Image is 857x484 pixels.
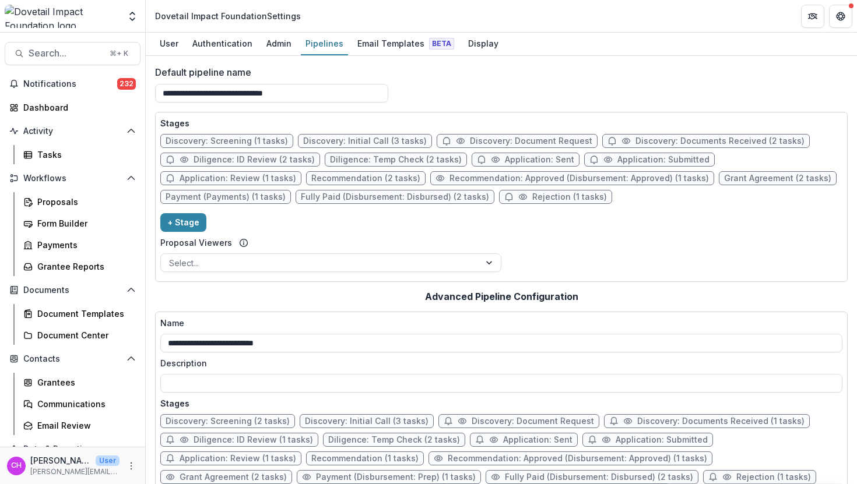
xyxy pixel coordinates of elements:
span: Application: Sent [505,155,574,165]
p: Stages [160,397,842,409]
a: Pipelines [301,33,348,55]
label: Description [160,357,835,369]
nav: breadcrumb [150,8,305,24]
a: Grantee Reports [19,257,141,276]
button: Open Contacts [5,349,141,368]
a: Form Builder [19,214,141,233]
a: Communications [19,394,141,414]
span: Application: Review (1 tasks) [180,454,296,464]
span: Beta [429,38,454,50]
a: Dashboard [5,98,141,117]
a: Email Review [19,416,141,435]
button: More [124,459,138,473]
p: User [96,455,120,466]
span: Discovery: Document Request [470,136,592,146]
a: User [155,33,183,55]
span: Documents [23,285,122,295]
a: Email Templates Beta [353,33,459,55]
span: Application: Sent [503,435,572,445]
span: Recommendation (1 tasks) [311,454,419,464]
span: Grant Agreement (2 tasks) [724,174,831,183]
span: Discovery: Screening (1 tasks) [166,136,288,146]
button: Partners [801,5,824,28]
span: Diligence: Temp Check (2 tasks) [330,155,462,165]
span: Application: Submitted [617,155,710,165]
div: Admin [262,35,296,52]
span: Recommendation: Approved (Disbursement: Approved) (1 tasks) [449,174,709,183]
span: Application: Submitted [616,435,708,445]
div: Email Templates [353,35,459,52]
span: Grant Agreement (2 tasks) [180,472,287,482]
span: Fully Paid (Disbursement: Disbursed) (2 tasks) [505,472,693,482]
span: Payment (Disbursement: Prep) (1 tasks) [316,472,476,482]
span: Notifications [23,79,117,89]
span: Search... [29,48,103,59]
span: Recommendation (2 tasks) [311,174,420,183]
div: ⌘ + K [107,47,131,60]
span: Discovery: Documents Received (1 tasks) [637,416,805,426]
span: Discovery: Initial Call (3 tasks) [305,416,428,426]
div: Authentication [188,35,257,52]
p: Name [160,317,184,329]
button: Open Activity [5,122,141,140]
span: Discovery: Document Request [472,416,594,426]
a: Display [463,33,503,55]
button: Search... [5,42,141,65]
a: Authentication [188,33,257,55]
span: Discovery: Documents Received (2 tasks) [635,136,805,146]
span: Discovery: Screening (2 tasks) [166,416,290,426]
div: Form Builder [37,217,131,229]
div: Email Review [37,419,131,432]
span: Discovery: Initial Call (3 tasks) [303,136,427,146]
div: Proposals [37,196,131,208]
span: Workflows [23,174,122,183]
div: Document Templates [37,308,131,320]
span: Contacts [23,354,122,364]
p: [PERSON_NAME][EMAIL_ADDRESS][DOMAIN_NAME] [30,467,120,477]
button: Open Workflows [5,169,141,188]
a: Payments [19,235,141,255]
div: Dashboard [23,101,131,114]
span: Diligence: ID Review (2 tasks) [194,155,315,165]
p: Stages [160,117,842,129]
label: Proposal Viewers [160,236,232,249]
span: Diligence: ID Review (1 tasks) [194,435,313,445]
button: Notifications232 [5,75,141,93]
button: Open entity switcher [124,5,141,28]
h2: Advanced Pipeline Configuration [425,291,578,302]
label: Default pipeline name [155,65,841,79]
div: Document Center [37,329,131,341]
a: Document Templates [19,304,141,323]
div: User [155,35,183,52]
div: Payments [37,239,131,251]
a: Tasks [19,145,141,164]
div: Tasks [37,149,131,161]
p: [PERSON_NAME] [PERSON_NAME] [30,454,91,467]
div: Grantee Reports [37,260,131,273]
span: Data & Reporting [23,444,122,454]
a: Admin [262,33,296,55]
span: Fully Paid (Disbursement: Disbursed) (2 tasks) [301,192,489,202]
button: + Stage [160,213,206,232]
span: Application: Review (1 tasks) [180,174,296,183]
button: Open Data & Reporting [5,440,141,458]
div: Grantees [37,376,131,388]
div: Courtney Eker Hardy [11,462,22,469]
img: Dovetail Impact Foundation logo [5,5,120,28]
a: Proposals [19,192,141,211]
a: Grantees [19,373,141,392]
span: 232 [117,78,136,90]
div: Pipelines [301,35,348,52]
div: Dovetail Impact Foundation Settings [155,10,301,22]
span: Payment (Payments) (1 tasks) [166,192,286,202]
div: Display [463,35,503,52]
button: Get Help [829,5,852,28]
span: Activity [23,126,122,136]
div: Communications [37,398,131,410]
button: Open Documents [5,281,141,299]
span: Diligence: Temp Check (2 tasks) [328,435,460,445]
span: Recommendation: Approved (Disbursement: Approved) (1 tasks) [448,454,707,464]
a: Document Center [19,326,141,345]
span: Rejection (1 tasks) [736,472,811,482]
span: Rejection (1 tasks) [532,192,607,202]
